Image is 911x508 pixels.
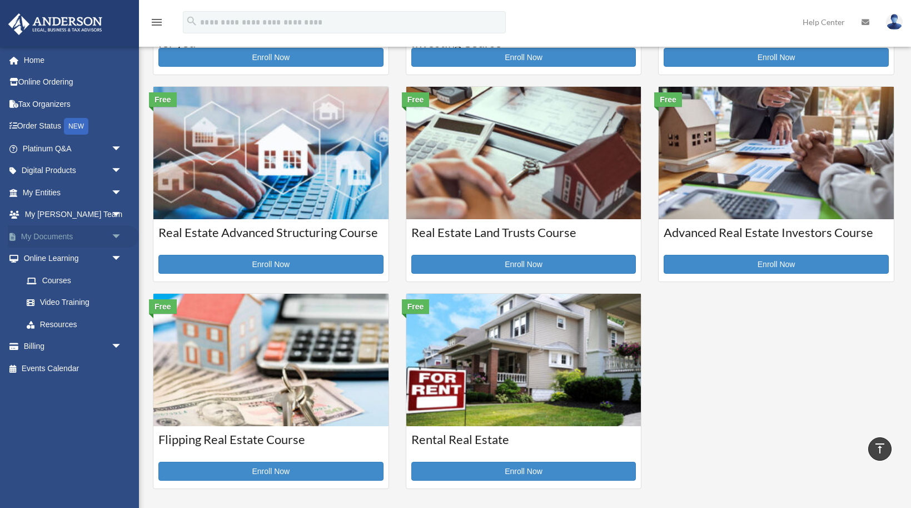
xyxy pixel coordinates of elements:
i: vertical_align_top [873,442,887,455]
span: arrow_drop_down [111,336,133,358]
a: Home [8,49,139,71]
span: arrow_drop_down [111,225,133,248]
a: Enroll Now [411,255,636,274]
span: arrow_drop_down [111,181,133,204]
a: Enroll Now [158,255,384,274]
span: arrow_drop_down [111,248,133,270]
a: Digital Productsarrow_drop_down [8,160,139,182]
div: Free [149,299,177,314]
a: Video Training [16,292,139,314]
span: arrow_drop_down [111,137,133,160]
div: Free [654,92,682,107]
a: menu [150,19,163,29]
a: Events Calendar [8,357,139,379]
a: Enroll Now [664,48,889,67]
a: Enroll Now [664,255,889,274]
a: Online Learningarrow_drop_down [8,248,139,270]
span: arrow_drop_down [111,204,133,226]
a: Order StatusNEW [8,115,139,138]
h3: Real Estate Advanced Structuring Course [158,224,384,252]
a: Courses [16,269,133,292]
i: menu [150,16,163,29]
a: My [PERSON_NAME] Teamarrow_drop_down [8,204,139,226]
a: Enroll Now [411,462,636,481]
a: My Entitiesarrow_drop_down [8,181,139,204]
h3: Rental Real Estate [411,431,636,459]
a: Tax Organizers [8,93,139,115]
h3: Advanced Real Estate Investors Course [664,224,889,252]
a: Platinum Q&Aarrow_drop_down [8,137,139,160]
a: Enroll Now [158,462,384,481]
div: Free [149,92,177,107]
span: arrow_drop_down [111,160,133,183]
a: My Documentsarrow_drop_down [8,225,139,248]
a: Billingarrow_drop_down [8,336,139,358]
div: Free [402,92,430,107]
img: Anderson Advisors Platinum Portal [5,13,106,35]
h3: Real Estate Land Trusts Course [411,224,636,252]
img: User Pic [886,14,903,30]
a: Enroll Now [411,48,636,67]
a: Resources [16,313,139,336]
a: Enroll Now [158,48,384,67]
h3: Flipping Real Estate Course [158,431,384,459]
a: vertical_align_top [868,437,892,461]
i: search [186,15,198,27]
div: Free [402,299,430,314]
div: NEW [64,118,88,135]
a: Online Ordering [8,71,139,93]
